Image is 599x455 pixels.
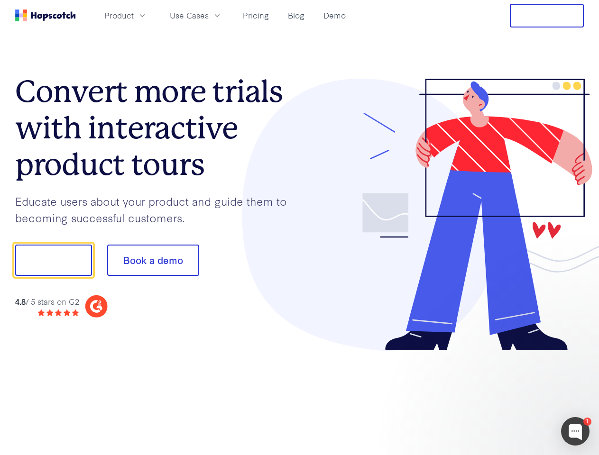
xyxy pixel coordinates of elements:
a: Pricing [239,8,273,23]
button: Book a demo [107,245,199,276]
span: Use Cases [170,9,209,21]
button: Product [99,8,153,23]
h1: Convert more trials with interactive product tours [15,73,300,182]
div: / 5 stars on G2 [15,296,79,308]
button: Free Trial [510,4,584,27]
strong: 4.8 [15,296,26,307]
a: Demo [320,8,350,23]
a: Blog [284,8,308,23]
button: Use Cases [164,8,228,23]
span: Product [104,9,134,21]
a: Home [15,9,76,21]
button: Show me! [15,245,92,276]
div: 1 [583,418,591,426]
p: Educate users about your product and guide them to becoming successful customers. [15,193,300,226]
